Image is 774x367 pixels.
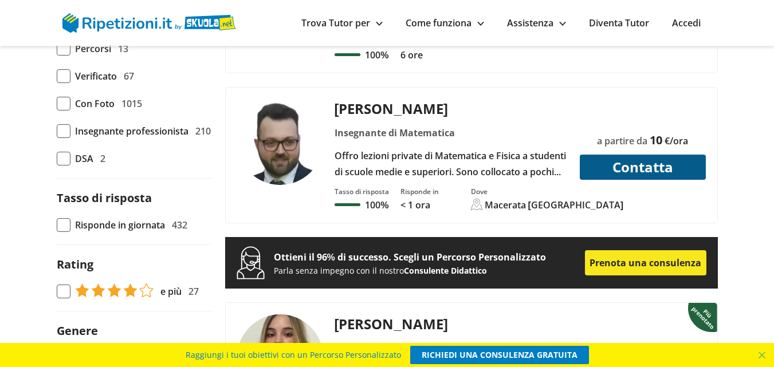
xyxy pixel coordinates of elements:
[406,17,484,29] a: Come funziona
[597,135,647,147] span: a partire da
[57,323,98,338] label: Genere
[100,151,105,167] span: 2
[62,13,236,33] img: logo Skuola.net | Ripetizioni.it
[485,199,624,211] div: Macerata [GEOGRAPHIC_DATA]
[237,99,323,185] img: tutor a Macerata Campania - Vincenzo
[672,17,701,29] a: Accedi
[410,346,589,364] a: RICHIEDI UNA CONSULENZA GRATUITA
[172,217,187,233] span: 432
[330,99,572,118] div: [PERSON_NAME]
[330,125,572,141] div: Insegnante di Matematica
[62,15,236,28] a: logo Skuola.net | Ripetizioni.it
[57,190,152,206] label: Tasso di risposta
[75,41,111,57] span: Percorsi
[57,256,93,272] label: Rating
[75,68,117,84] span: Verificato
[75,151,93,167] span: DSA
[186,346,401,364] span: Raggiungi i tuoi obiettivi con un Percorso Personalizzato
[124,68,134,84] span: 67
[195,123,211,139] span: 210
[188,283,199,299] span: 27
[274,249,585,265] p: Ottieni il 96% di successo. Scegli un Percorso Personalizzato
[507,17,566,29] a: Assistenza
[75,123,188,139] span: Insegnante professionista
[330,148,572,180] div: Offro lezioni private di Matematica e Fisica a studenti di scuole medie e superiori. Sono colloca...
[400,49,439,61] p: 6 ore
[330,314,572,333] div: [PERSON_NAME]
[75,283,154,297] img: tasso di risposta 4+
[589,17,649,29] a: Diventa Tutor
[665,135,688,147] span: €/ora
[688,302,720,333] img: Piu prenotato
[121,96,142,112] span: 1015
[160,283,182,299] span: e più
[237,246,265,279] img: prenota una consulenza
[585,250,706,275] a: Prenota una consulenza
[404,265,487,276] span: Consulente Didattico
[335,187,389,196] div: Tasso di risposta
[75,217,165,233] span: Risponde in giornata
[118,41,128,57] span: 13
[471,187,624,196] div: Dove
[365,49,388,61] p: 100%
[365,199,388,211] p: 100%
[400,199,439,211] p: < 1 ora
[580,155,706,180] button: Contatta
[330,340,572,356] div: Insegnante di Matematica
[650,132,662,148] span: 10
[301,17,383,29] a: Trova Tutor per
[274,265,585,276] p: Parla senza impegno con il nostro
[75,96,115,112] span: Con Foto
[400,187,439,196] div: Risponde in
